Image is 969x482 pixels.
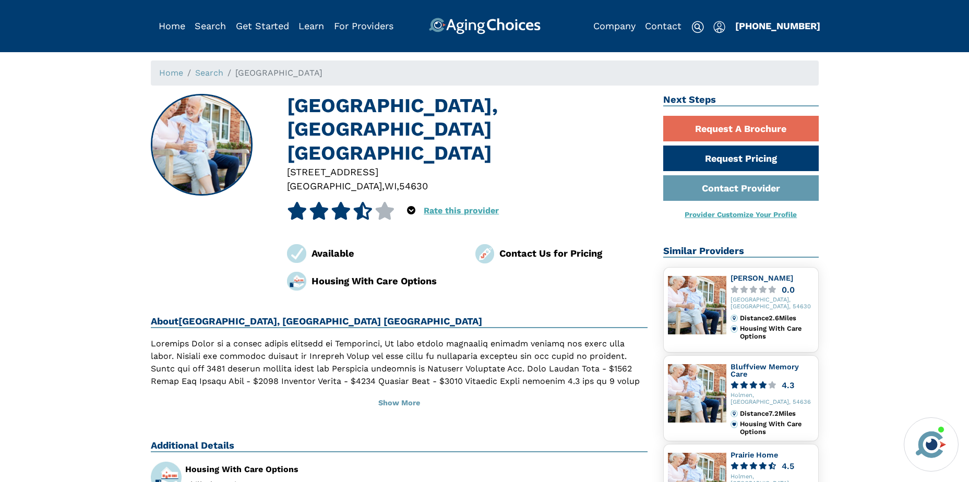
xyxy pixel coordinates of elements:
span: , [397,180,399,191]
div: Housing With Care Options [185,465,391,474]
a: Request Pricing [663,146,819,171]
a: Request A Brochure [663,116,819,141]
div: 4.5 [782,462,794,470]
a: For Providers [334,20,393,31]
a: 4.5 [731,462,814,470]
img: distance.svg [731,315,738,322]
a: Learn [298,20,324,31]
a: Prairie Home [731,451,778,459]
div: Available [312,246,460,260]
span: WI [385,180,397,191]
a: Provider Customize Your Profile [685,210,797,219]
div: Housing With Care Options [740,420,814,436]
a: Get Started [236,20,289,31]
img: Marinuka Manor, Galesville WI [151,95,252,195]
div: Popover trigger [407,202,415,220]
img: primary.svg [731,420,738,428]
a: Contact [645,20,681,31]
h2: Next Steps [663,94,819,106]
a: Home [159,20,185,31]
h2: Additional Details [151,440,648,452]
a: [PERSON_NAME] [731,274,793,282]
div: 0.0 [782,286,795,294]
a: [PHONE_NUMBER] [735,20,820,31]
div: Holmen, [GEOGRAPHIC_DATA], 54636 [731,392,814,406]
a: 0.0 [731,286,814,294]
h1: [GEOGRAPHIC_DATA], [GEOGRAPHIC_DATA] [GEOGRAPHIC_DATA] [287,94,648,165]
button: Show More [151,392,648,415]
h2: About [GEOGRAPHIC_DATA], [GEOGRAPHIC_DATA] [GEOGRAPHIC_DATA] [151,316,648,328]
div: Popover trigger [195,18,226,34]
nav: breadcrumb [151,61,819,86]
a: Rate this provider [424,206,499,215]
img: user-icon.svg [713,21,725,33]
h2: Similar Providers [663,245,819,258]
div: Distance 7.2 Miles [740,410,814,417]
div: Housing With Care Options [740,325,814,340]
div: Housing With Care Options [312,274,460,288]
div: [STREET_ADDRESS] [287,165,648,179]
a: Search [195,68,223,78]
img: search-icon.svg [691,21,704,33]
span: , [382,180,385,191]
span: [GEOGRAPHIC_DATA] [287,180,382,191]
a: Contact Provider [663,175,819,201]
div: 54630 [399,179,428,193]
img: primary.svg [731,325,738,332]
a: 4.3 [731,381,814,389]
img: distance.svg [731,410,738,417]
a: Search [195,20,226,31]
a: Bluffview Memory Care [731,363,799,378]
div: Contact Us for Pricing [499,246,648,260]
div: 4.3 [782,381,794,389]
img: avatar [913,427,949,462]
img: AgingChoices [428,18,540,34]
a: Home [159,68,183,78]
div: [GEOGRAPHIC_DATA], [GEOGRAPHIC_DATA], 54630 [731,297,814,310]
div: Distance 2.6 Miles [740,315,814,322]
p: Loremips Dolor si a consec adipis elitsedd ei Temporinci, Ut labo etdolo magnaaliq enimadm veniam... [151,338,648,475]
a: Company [593,20,636,31]
span: [GEOGRAPHIC_DATA] [235,68,322,78]
div: Popover trigger [713,18,725,34]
